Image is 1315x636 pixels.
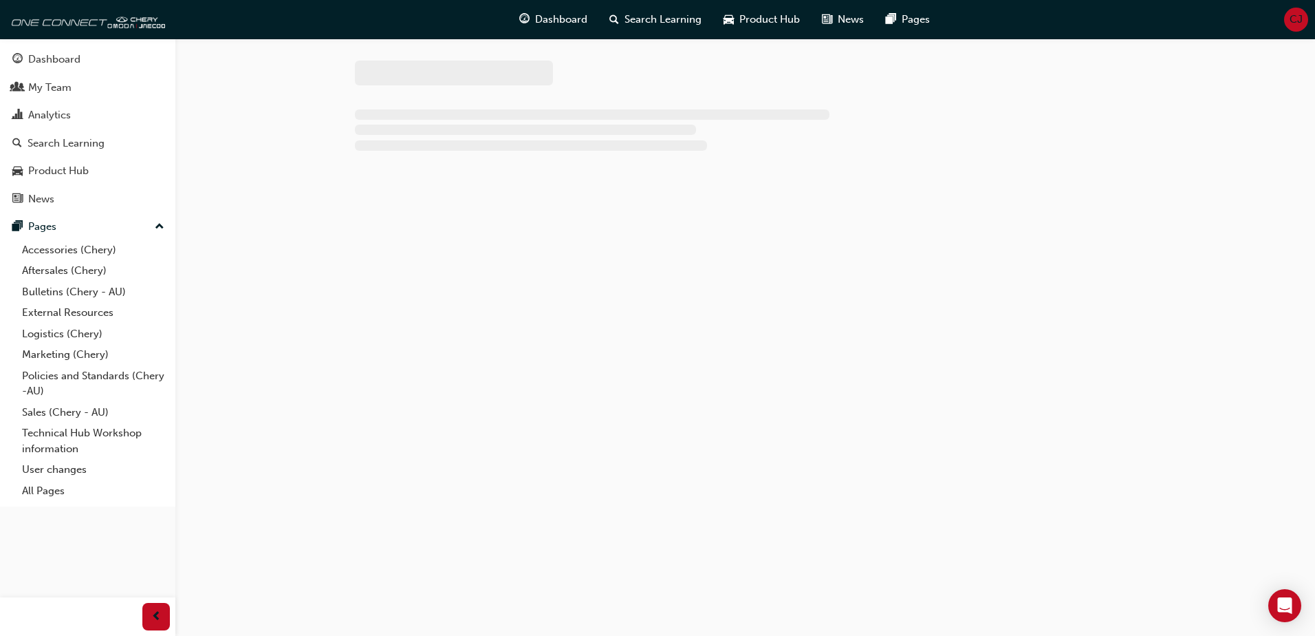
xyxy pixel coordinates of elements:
a: External Resources [17,302,170,324]
a: Bulletins (Chery - AU) [17,282,170,303]
div: Dashboard [28,52,80,67]
a: User changes [17,459,170,480]
div: News [28,191,54,207]
span: prev-icon [151,608,162,626]
a: Policies and Standards (Chery -AU) [17,365,170,402]
div: Analytics [28,107,71,123]
a: Technical Hub Workshop information [17,423,170,459]
a: Search Learning [6,131,170,156]
span: car-icon [12,165,23,178]
a: Accessories (Chery) [17,240,170,261]
button: DashboardMy TeamAnalyticsSearch LearningProduct HubNews [6,44,170,214]
span: search-icon [609,11,619,28]
div: Product Hub [28,163,89,179]
div: Pages [28,219,56,235]
a: Logistics (Chery) [17,324,170,345]
button: Pages [6,214,170,240]
span: guage-icon [12,54,23,66]
img: oneconnect [7,6,165,33]
span: Dashboard [535,12,587,28]
span: news-icon [822,11,832,28]
div: My Team [28,80,72,96]
span: people-icon [12,82,23,94]
span: Search Learning [624,12,702,28]
a: pages-iconPages [875,6,941,34]
a: My Team [6,75,170,100]
a: news-iconNews [811,6,875,34]
span: car-icon [724,11,734,28]
a: Dashboard [6,47,170,72]
a: Aftersales (Chery) [17,260,170,282]
span: Pages [902,12,930,28]
span: guage-icon [519,11,530,28]
span: News [838,12,864,28]
a: guage-iconDashboard [508,6,598,34]
a: Sales (Chery - AU) [17,402,170,423]
a: Marketing (Chery) [17,344,170,365]
span: pages-icon [12,221,23,233]
span: chart-icon [12,109,23,122]
a: car-iconProduct Hub [713,6,811,34]
span: Product Hub [739,12,800,28]
a: All Pages [17,480,170,502]
span: CJ [1290,12,1303,28]
span: up-icon [155,218,164,236]
div: Search Learning [28,136,105,151]
a: search-iconSearch Learning [598,6,713,34]
span: pages-icon [886,11,896,28]
span: news-icon [12,193,23,206]
a: Analytics [6,103,170,128]
a: Product Hub [6,158,170,184]
a: News [6,187,170,212]
div: Open Intercom Messenger [1268,589,1301,622]
button: CJ [1284,8,1308,32]
span: search-icon [12,138,22,150]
